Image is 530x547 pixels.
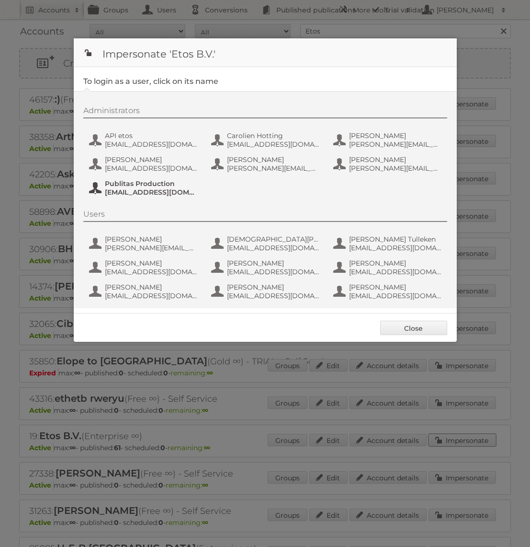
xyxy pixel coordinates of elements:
[105,283,198,291] span: [PERSON_NAME]
[88,258,201,277] button: [PERSON_NAME] [EMAIL_ADDRESS][DOMAIN_NAME]
[105,155,198,164] span: [PERSON_NAME]
[349,268,442,276] span: [EMAIL_ADDRESS][DOMAIN_NAME]
[227,291,320,300] span: [EMAIL_ADDRESS][DOMAIN_NAME]
[332,154,445,174] button: [PERSON_NAME] [PERSON_NAME][EMAIL_ADDRESS][DOMAIN_NAME]
[83,77,218,86] legend: To login as a user, click on its name
[332,130,445,150] button: [PERSON_NAME] [PERSON_NAME][EMAIL_ADDRESS][DOMAIN_NAME]
[210,258,323,277] button: [PERSON_NAME] [EMAIL_ADDRESS][DOMAIN_NAME]
[332,234,445,253] button: [PERSON_NAME] Tulleken [EMAIL_ADDRESS][DOMAIN_NAME]
[105,140,198,149] span: [EMAIL_ADDRESS][DOMAIN_NAME]
[83,209,447,222] div: Users
[88,154,201,174] button: [PERSON_NAME] [EMAIL_ADDRESS][DOMAIN_NAME]
[210,234,323,253] button: [DEMOGRAPHIC_DATA][PERSON_NAME] [EMAIL_ADDRESS][DOMAIN_NAME]
[105,291,198,300] span: [EMAIL_ADDRESS][DOMAIN_NAME]
[227,244,320,252] span: [EMAIL_ADDRESS][DOMAIN_NAME]
[88,178,201,198] button: Publitas Production [EMAIL_ADDRESS][DOMAIN_NAME]
[349,235,442,244] span: [PERSON_NAME] Tulleken
[227,140,320,149] span: [EMAIL_ADDRESS][DOMAIN_NAME]
[88,282,201,301] button: [PERSON_NAME] [EMAIL_ADDRESS][DOMAIN_NAME]
[105,164,198,173] span: [EMAIL_ADDRESS][DOMAIN_NAME]
[349,259,442,268] span: [PERSON_NAME]
[105,259,198,268] span: [PERSON_NAME]
[349,140,442,149] span: [PERSON_NAME][EMAIL_ADDRESS][DOMAIN_NAME]
[88,234,201,253] button: [PERSON_NAME] [PERSON_NAME][EMAIL_ADDRESS][DOMAIN_NAME]
[227,164,320,173] span: [PERSON_NAME][EMAIL_ADDRESS][DOMAIN_NAME]
[210,130,323,150] button: Carolien Hotting [EMAIL_ADDRESS][DOMAIN_NAME]
[349,244,442,252] span: [EMAIL_ADDRESS][DOMAIN_NAME]
[210,282,323,301] button: [PERSON_NAME] [EMAIL_ADDRESS][DOMAIN_NAME]
[105,244,198,252] span: [PERSON_NAME][EMAIL_ADDRESS][DOMAIN_NAME]
[105,179,198,188] span: Publitas Production
[105,268,198,276] span: [EMAIL_ADDRESS][DOMAIN_NAME]
[349,164,442,173] span: [PERSON_NAME][EMAIL_ADDRESS][DOMAIN_NAME]
[227,283,320,291] span: [PERSON_NAME]
[210,154,323,174] button: [PERSON_NAME] [PERSON_NAME][EMAIL_ADDRESS][DOMAIN_NAME]
[227,268,320,276] span: [EMAIL_ADDRESS][DOMAIN_NAME]
[105,131,198,140] span: API etos
[227,235,320,244] span: [DEMOGRAPHIC_DATA][PERSON_NAME]
[88,130,201,150] button: API etos [EMAIL_ADDRESS][DOMAIN_NAME]
[332,258,445,277] button: [PERSON_NAME] [EMAIL_ADDRESS][DOMAIN_NAME]
[349,131,442,140] span: [PERSON_NAME]
[380,321,447,335] a: Close
[105,235,198,244] span: [PERSON_NAME]
[332,282,445,301] button: [PERSON_NAME] [EMAIL_ADDRESS][DOMAIN_NAME]
[83,106,447,118] div: Administrators
[227,131,320,140] span: Carolien Hotting
[349,291,442,300] span: [EMAIL_ADDRESS][DOMAIN_NAME]
[227,155,320,164] span: [PERSON_NAME]
[349,155,442,164] span: [PERSON_NAME]
[349,283,442,291] span: [PERSON_NAME]
[74,38,457,67] h1: Impersonate 'Etos B.V.'
[105,188,198,197] span: [EMAIL_ADDRESS][DOMAIN_NAME]
[227,259,320,268] span: [PERSON_NAME]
